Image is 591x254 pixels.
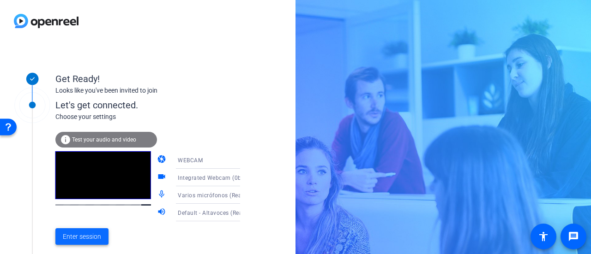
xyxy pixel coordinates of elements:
mat-icon: camera [157,154,168,165]
div: Get Ready! [55,72,240,86]
span: Varios micrófonos (Realtek(R) Audio) [178,191,278,199]
mat-icon: accessibility [538,231,549,242]
div: Choose your settings [55,112,259,122]
mat-icon: info [60,134,71,145]
mat-icon: mic_none [157,189,168,201]
mat-icon: volume_up [157,207,168,218]
button: Enter session [55,228,109,245]
span: Test your audio and video [72,136,136,143]
div: Looks like you've been invited to join [55,86,240,95]
div: Let's get connected. [55,98,259,112]
span: WEBCAM [178,157,203,164]
span: Enter session [63,232,101,242]
span: Integrated Webcam (0bda:565c) [178,174,265,181]
mat-icon: videocam [157,172,168,183]
mat-icon: message [568,231,579,242]
span: Default - Altavoces (Realtek(R) Audio) [178,209,279,216]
